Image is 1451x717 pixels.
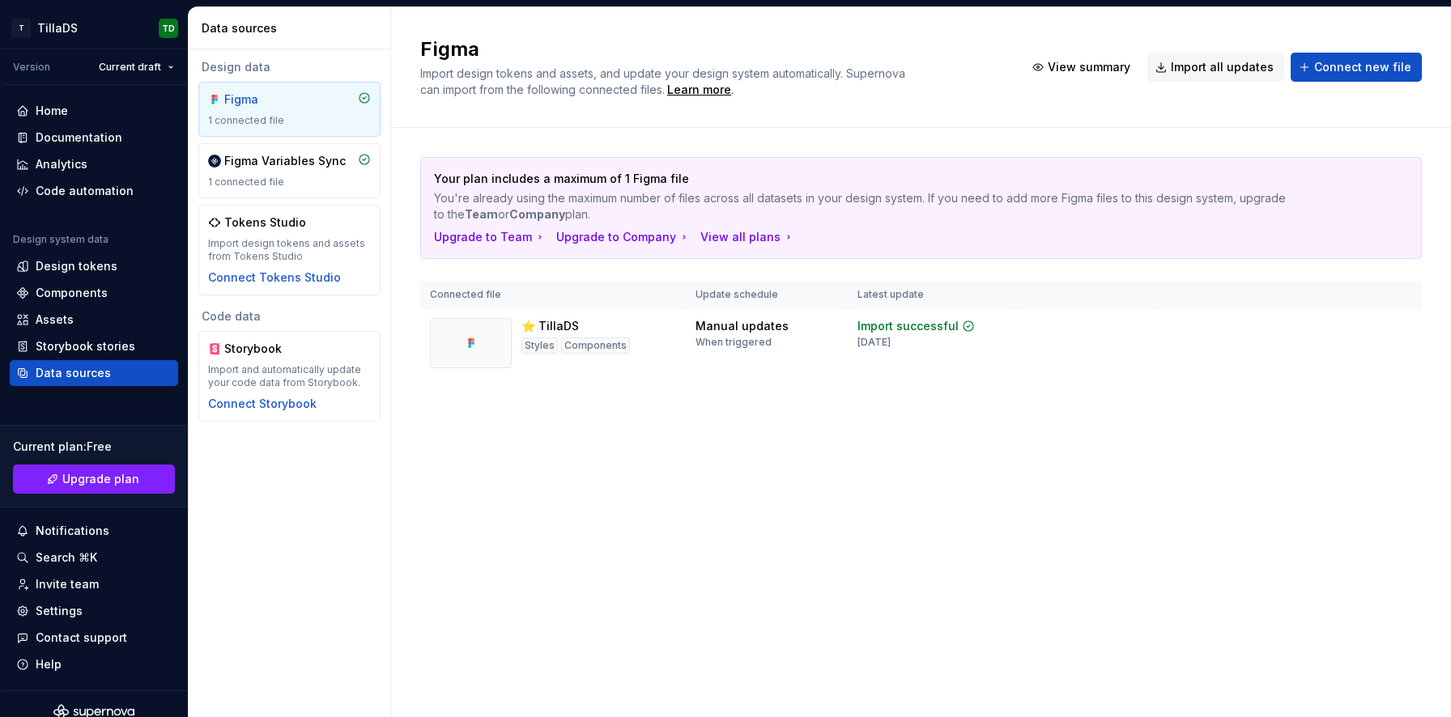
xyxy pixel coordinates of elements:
button: Connect Storybook [208,396,317,412]
div: Design tokens [36,258,117,274]
div: T [11,19,31,38]
div: Components [561,337,630,354]
div: Figma [224,91,302,108]
th: Latest update [848,282,1016,308]
div: Version [13,61,50,74]
button: Current draft [91,56,181,78]
b: Company [509,207,565,221]
div: [DATE] [857,336,891,349]
div: Components [36,285,108,301]
button: View summary [1024,53,1141,82]
b: Team [465,207,498,221]
a: Analytics [10,151,178,177]
a: Settings [10,598,178,624]
button: Import all updates [1147,53,1284,82]
span: Connect new file [1314,59,1411,75]
button: Upgrade to Team [434,229,547,245]
a: Storybook stories [10,333,178,359]
div: Import design tokens and assets from Tokens Studio [208,237,371,263]
div: TD [162,22,175,35]
div: Contact support [36,630,127,646]
div: ⭐️ TillaDS [521,318,579,334]
div: Design system data [13,233,109,246]
a: Figma1 connected file [198,82,381,137]
span: View summary [1048,59,1130,75]
div: Code automation [36,183,134,199]
button: Search ⌘K [10,545,178,571]
a: Components [10,280,178,306]
a: StorybookImport and automatically update your code data from Storybook.Connect Storybook [198,331,381,422]
div: Current plan : Free [13,439,175,455]
div: Code data [198,308,381,325]
a: Learn more [667,82,731,98]
div: Data sources [36,365,111,381]
a: Figma Variables Sync1 connected file [198,143,381,198]
div: Documentation [36,129,122,146]
div: Design data [198,59,381,75]
button: Help [10,651,178,677]
div: Notifications [36,523,109,539]
span: Upgrade plan [62,471,139,487]
div: Import successful [857,318,959,334]
span: Import design tokens and assets, and update your design system automatically. Supernova can impor... [420,66,908,96]
div: Search ⌘K [36,549,97,566]
button: View all plans [700,229,795,245]
a: Invite team [10,571,178,597]
a: Code automation [10,178,178,204]
div: Data sources [202,20,384,36]
span: Import all updates [1171,59,1274,75]
button: Notifications [10,518,178,544]
div: Settings [36,603,83,619]
div: Styles [521,337,558,354]
div: 1 connected file [208,114,371,127]
button: Connect new file [1291,53,1422,82]
button: Connect Tokens Studio [208,269,341,286]
button: Contact support [10,625,178,651]
p: Your plan includes a maximum of 1 Figma file [434,171,1295,187]
div: Import and automatically update your code data from Storybook. [208,363,371,389]
div: Invite team [36,576,99,592]
a: Design tokens [10,253,178,279]
div: TillaDS [37,20,78,36]
div: Storybook [224,341,302,357]
th: Update schedule [686,282,848,308]
div: Assets [36,312,74,328]
h2: Figma [420,36,1005,62]
div: Storybook stories [36,338,135,354]
button: Upgrade to Company [556,229,691,245]
div: Figma Variables Sync [224,153,346,169]
a: Data sources [10,360,178,386]
p: You're already using the maximum number of files across all datasets in your design system. If yo... [434,190,1295,223]
a: Upgrade plan [13,465,175,494]
th: Connected file [420,282,686,308]
a: Assets [10,307,178,333]
div: 1 connected file [208,176,371,189]
div: Home [36,103,68,119]
div: Manual updates [696,318,789,334]
div: When triggered [696,336,772,349]
div: Analytics [36,156,87,172]
a: Home [10,98,178,124]
span: Current draft [99,61,161,74]
div: Help [36,656,62,672]
div: Tokens Studio [224,214,306,231]
button: TTillaDSTD [3,11,185,45]
a: Tokens StudioImport design tokens and assets from Tokens StudioConnect Tokens Studio [198,205,381,295]
span: . [665,84,734,96]
a: Documentation [10,125,178,151]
